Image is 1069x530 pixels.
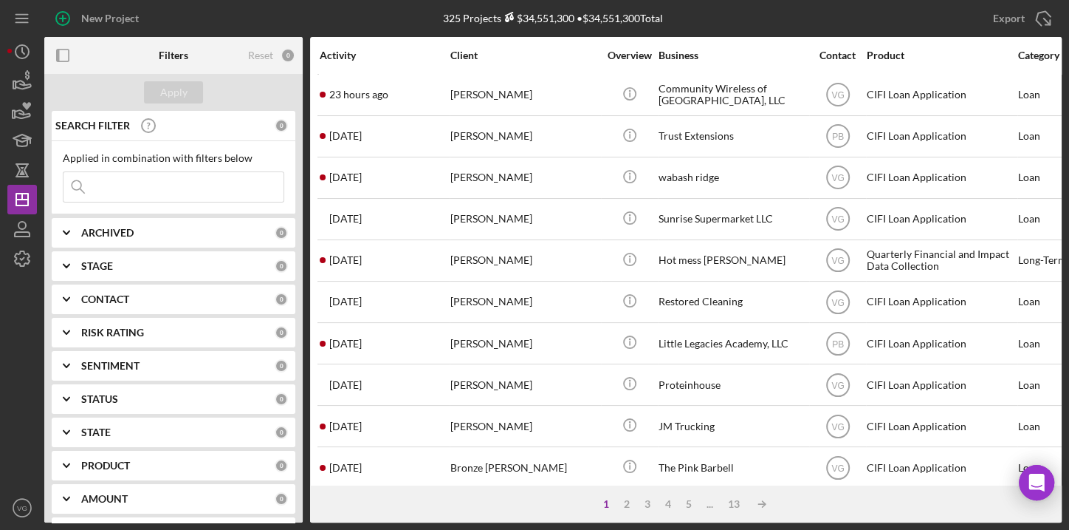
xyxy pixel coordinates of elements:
div: 0 [275,459,288,472]
div: [PERSON_NAME] [450,365,598,404]
div: 0 [275,326,288,339]
div: 3 [637,498,658,510]
b: PRODUCT [81,460,130,472]
div: [PERSON_NAME] [450,158,598,197]
div: 0 [281,48,295,63]
div: Activity [320,50,449,61]
div: 0 [275,393,288,406]
div: Export [993,4,1025,33]
div: Client [450,50,598,61]
time: 2025-08-26 21:49 [329,213,362,225]
div: 4 [658,498,678,510]
b: CONTACT [81,293,129,305]
div: 1 [596,498,616,510]
b: Filters [159,50,188,61]
div: 0 [275,426,288,439]
div: Bronze [PERSON_NAME] [450,448,598,487]
div: [PERSON_NAME] [450,75,598,115]
time: 2025-08-25 13:23 [329,254,362,266]
div: CIFI Loan Application [867,200,1014,239]
b: STATUS [81,393,118,405]
div: CIFI Loan Application [867,365,1014,404]
div: ... [699,498,721,510]
div: 0 [275,259,288,273]
time: 2025-07-21 17:12 [329,379,362,391]
div: [PERSON_NAME] [450,200,598,239]
div: [PERSON_NAME] [450,282,598,322]
div: CIFI Loan Application [867,282,1014,322]
b: SENTIMENT [81,360,140,372]
div: Sunrise Supermarket LLC [659,200,806,239]
div: CIFI Loan Application [867,117,1014,156]
text: PB [831,132,843,142]
div: Quarterly Financial and Impact Data Collection [867,241,1014,280]
button: Apply [144,81,203,103]
div: [PERSON_NAME] [450,324,598,363]
time: 2025-08-31 00:13 [329,171,362,183]
text: VG [17,504,27,512]
time: 2025-07-02 15:32 [329,421,362,432]
div: CIFI Loan Application [867,158,1014,197]
div: [PERSON_NAME] [450,117,598,156]
div: CIFI Loan Application [867,407,1014,446]
div: CIFI Loan Application [867,448,1014,487]
div: Community Wireless of [GEOGRAPHIC_DATA], LLC [659,75,806,115]
div: Contact [810,50,865,61]
div: Apply [160,81,188,103]
div: $34,551,300 [501,12,574,24]
button: VG [7,493,37,523]
div: CIFI Loan Application [867,75,1014,115]
div: Trust Extensions [659,117,806,156]
b: ARCHIVED [81,227,134,239]
div: 0 [275,492,288,506]
div: The Pink Barbell [659,448,806,487]
div: Restored Cleaning [659,282,806,322]
div: wabash ridge [659,158,806,197]
div: [PERSON_NAME] [450,241,598,280]
div: Overview [602,50,657,61]
b: STATE [81,427,111,438]
time: 2025-07-25 18:13 [329,296,362,308]
time: 2025-07-23 15:43 [329,338,362,350]
div: 2 [616,498,637,510]
div: Business [659,50,806,61]
div: 325 Projects • $34,551,300 Total [443,12,663,24]
text: VG [831,256,844,266]
b: STAGE [81,260,113,272]
div: Hot mess [PERSON_NAME] [659,241,806,280]
div: 5 [678,498,699,510]
div: Product [867,50,1014,61]
div: JM Trucking [659,407,806,446]
time: 2025-07-01 00:50 [329,462,362,474]
text: PB [831,339,843,349]
text: VG [831,463,844,473]
text: VG [831,380,844,390]
text: VG [831,421,844,432]
div: [PERSON_NAME] [450,407,598,446]
time: 2025-09-08 19:07 [329,89,388,101]
div: Proteinhouse [659,365,806,404]
b: AMOUNT [81,493,128,505]
button: New Project [44,4,154,33]
div: 0 [275,226,288,239]
text: VG [831,90,844,101]
div: 0 [275,293,288,306]
div: New Project [81,4,139,33]
text: VG [831,297,844,308]
button: Export [978,4,1062,33]
div: Applied in combination with filters below [63,152,284,164]
div: 0 [275,359,288,373]
text: VG [831,214,844,225]
div: 0 [275,119,288,132]
div: 13 [721,498,747,510]
time: 2025-09-04 00:07 [329,130,362,142]
div: Little Legacies Academy, LLC [659,324,806,363]
text: VG [831,173,844,183]
b: RISK RATING [81,327,144,339]
div: Open Intercom Messenger [1019,465,1054,500]
div: Reset [248,50,273,61]
div: CIFI Loan Application [867,324,1014,363]
b: SEARCH FILTER [55,120,130,132]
